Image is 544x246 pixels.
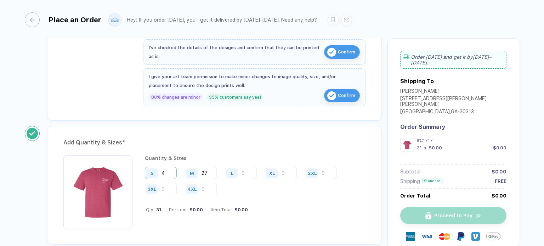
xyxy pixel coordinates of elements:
[151,170,154,176] div: S
[429,145,442,150] div: $0.00
[400,51,506,69] div: Order [DATE] and get it by [DATE]–[DATE] .
[211,207,248,212] div: Item Total:
[231,170,233,176] div: L
[439,231,450,242] img: master-card
[206,93,263,101] div: 95% customers say yes!
[421,231,432,242] img: visa
[127,17,317,23] div: Hey! If you order [DATE], you'll get it delivered by [DATE]–[DATE]. Need any help?
[338,46,355,58] span: Confirm
[400,193,430,199] div: Order Total
[324,45,360,59] button: iconConfirm
[400,109,506,116] div: [GEOGRAPHIC_DATA] , GA - 30313
[423,145,427,150] div: x
[190,170,194,176] div: M
[149,93,203,101] div: 80% changes are minor
[338,90,355,101] span: Confirm
[145,155,365,161] div: Quantity & Sizes
[149,43,321,61] div: I've checked the details of the designs and confirm that they can be printed as is.
[233,207,248,212] div: $0.00
[400,96,506,109] div: [STREET_ADDRESS][PERSON_NAME][PERSON_NAME]
[422,178,442,184] div: Standard
[67,159,129,221] img: 641e0ff1-9e56-420b-ad8b-a1b4f65dd13c_nt_front_1757082993343.jpg
[493,145,506,150] div: $0.00
[324,89,360,102] button: iconConfirm
[146,207,161,212] div: Qty:
[400,169,420,175] div: Subtotal
[169,207,203,212] div: Per Item:
[400,88,506,96] div: [PERSON_NAME]
[269,170,275,176] div: XL
[154,207,161,212] span: 31
[417,145,422,150] div: 31
[402,139,412,150] img: 641e0ff1-9e56-420b-ad8b-a1b4f65dd13c_nt_front_1757082993343.jpg
[109,14,121,26] img: user profile
[406,232,415,241] img: express
[63,137,365,148] div: Add Quantity & Sizes
[148,186,156,191] div: 3XL
[149,72,360,90] div: I give your art team permission to make minor changes to image quality, size, and/or placement to...
[308,170,317,176] div: 2XL
[188,186,197,191] div: 4XL
[327,91,336,100] img: icon
[417,138,506,143] div: #C1717
[327,48,336,57] img: icon
[492,169,506,175] div: $0.00
[400,178,420,184] div: Shipping
[486,229,500,244] img: GPay
[400,78,434,85] div: Shipping To
[471,232,480,241] img: Venmo
[400,124,506,130] div: Order Summary
[457,232,465,241] img: Paypal
[495,178,506,184] div: FREE
[49,16,101,24] div: Place an Order
[492,193,506,199] div: $0.00
[188,207,203,212] div: $0.00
